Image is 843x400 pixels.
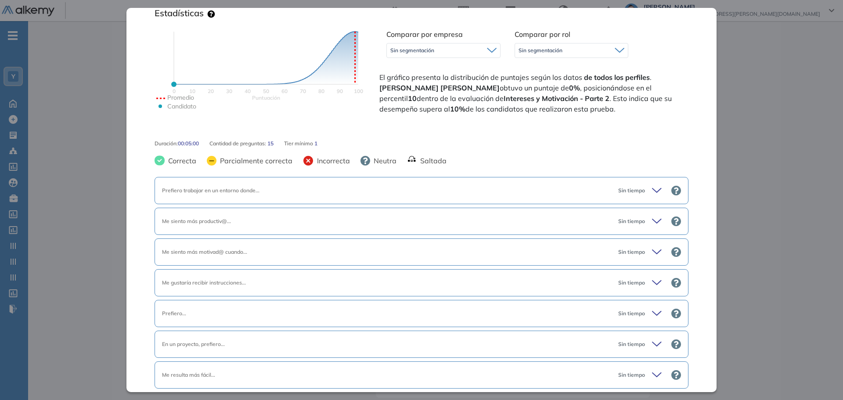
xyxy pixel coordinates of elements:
[252,94,280,101] text: Scores
[618,371,645,379] span: Sin tiempo
[370,155,396,166] span: Neutra
[618,340,645,348] span: Sin tiempo
[162,310,186,317] span: Prefiero...
[379,83,439,92] strong: [PERSON_NAME]
[162,218,231,224] span: Me siento más productiv@...
[162,249,247,255] span: Me siento más motivad@ cuando...
[354,88,363,94] text: 100
[155,8,204,18] h3: Estadísticas
[450,105,465,113] strong: 10%
[300,88,306,94] text: 70
[281,88,288,94] text: 60
[519,47,562,54] span: Sin segmentación
[440,83,500,92] strong: [PERSON_NAME]
[155,140,178,148] span: Duración :
[618,248,645,256] span: Sin tiempo
[162,279,246,286] span: Me gustaría recibir instrucciones...
[584,73,650,82] strong: de todos los perfiles
[162,187,259,194] span: Prefiero trabajar en un entorno donde...
[226,88,232,94] text: 30
[504,94,609,103] strong: Intereses y Motivación - Parte 2
[162,371,215,378] span: Me resulta más fácil...
[569,83,580,92] strong: 0%
[216,155,292,166] span: Parcialmente correcta
[618,187,645,195] span: Sin tiempo
[167,102,196,110] text: Candidato
[515,30,570,39] span: Comparar por rol
[618,217,645,225] span: Sin tiempo
[165,155,196,166] span: Correcta
[167,94,194,101] text: Promedio
[318,88,324,94] text: 80
[417,155,447,166] span: Saltada
[173,88,176,94] text: 0
[208,88,214,94] text: 20
[408,94,417,103] strong: 10
[245,88,251,94] text: 40
[618,279,645,287] span: Sin tiempo
[263,88,269,94] text: 50
[379,72,687,114] span: El gráfico presenta la distribución de puntajes según los datos . obtuvo un puntaje de , posicion...
[390,47,434,54] span: Sin segmentación
[386,30,463,39] span: Comparar por empresa
[313,155,350,166] span: Incorrecta
[162,341,225,347] span: En un proyecto, prefiero...
[337,88,343,94] text: 90
[189,88,195,94] text: 10
[618,310,645,317] span: Sin tiempo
